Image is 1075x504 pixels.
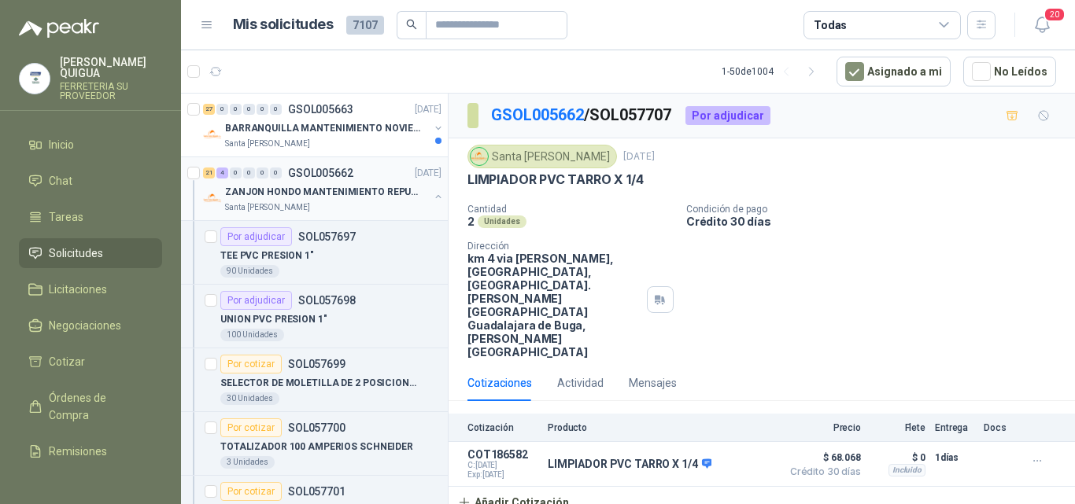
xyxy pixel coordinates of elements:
[467,215,475,228] p: 2
[288,359,345,370] p: SOL057699
[49,281,107,298] span: Licitaciones
[220,312,327,327] p: UNION PVC PRESION 1"
[782,448,861,467] span: $ 68.068
[49,245,103,262] span: Solicitudes
[548,422,773,433] p: Producto
[220,248,314,263] p: TEE PVC PRESION 1"
[870,448,925,467] p: $ 0
[288,486,345,497] p: SOL057701
[837,57,951,86] button: Asignado a mi
[491,105,584,124] a: GSOL005662
[270,104,282,115] div: 0
[230,167,242,178] div: 0
[220,456,275,469] div: 3 Unidades
[181,348,448,412] a: Por cotizarSOL057699SELECTOR DE MOLETILLA DE 2 POSICIONES30 Unidades
[243,104,255,115] div: 0
[20,64,50,94] img: Company Logo
[415,166,441,181] p: [DATE]
[467,252,641,359] p: km 4 via [PERSON_NAME], [GEOGRAPHIC_DATA], [GEOGRAPHIC_DATA]. [PERSON_NAME][GEOGRAPHIC_DATA] Guad...
[19,274,162,304] a: Licitaciones
[467,374,532,392] div: Cotizaciones
[19,383,162,430] a: Órdenes de Compra
[623,149,655,164] p: [DATE]
[220,482,282,501] div: Por cotizar
[181,285,448,348] a: Por adjudicarSOL057698UNION PVC PRESION 1"100 Unidades
[888,464,925,476] div: Incluido
[220,329,284,341] div: 100 Unidades
[686,204,1069,215] p: Condición de pago
[203,164,445,214] a: 21 4 0 0 0 0 GSOL005662[DATE] Company LogoZANJON HONDO MANTENIMIENTO REPUESTOSSanta [PERSON_NAME]
[685,106,770,125] div: Por adjudicar
[406,19,417,30] span: search
[19,347,162,377] a: Cotizar
[220,392,279,405] div: 30 Unidades
[467,204,674,215] p: Cantidad
[203,189,222,208] img: Company Logo
[288,104,353,115] p: GSOL005663
[181,221,448,285] a: Por adjudicarSOL057697TEE PVC PRESION 1"90 Unidades
[467,448,538,461] p: COT186582
[629,374,677,392] div: Mensajes
[467,461,538,470] span: C: [DATE]
[203,125,222,144] img: Company Logo
[225,201,310,214] p: Santa [PERSON_NAME]
[1044,7,1066,22] span: 20
[225,185,421,200] p: ZANJON HONDO MANTENIMIENTO REPUESTOS
[984,422,1015,433] p: Docs
[270,167,282,178] div: 0
[288,422,345,433] p: SOL057700
[257,104,268,115] div: 0
[60,57,162,79] p: [PERSON_NAME] QUIGUA
[225,138,310,150] p: Santa [PERSON_NAME]
[220,440,413,454] p: TOTALIZADOR 100 AMPERIOS SCHNEIDER
[491,103,673,127] p: / SOL057707
[19,19,99,38] img: Logo peakr
[19,130,162,160] a: Inicio
[19,166,162,196] a: Chat
[233,13,334,36] h1: Mis solicitudes
[243,167,255,178] div: 0
[298,295,356,306] p: SOL057698
[478,215,526,228] div: Unidades
[782,422,861,433] p: Precio
[415,102,441,117] p: [DATE]
[49,172,72,189] span: Chat
[19,436,162,466] a: Remisiones
[49,353,85,370] span: Cotizar
[1028,11,1056,39] button: 20
[203,100,445,150] a: 27 0 0 0 0 0 GSOL005663[DATE] Company LogoBARRANQUILLA MANTENIMIENTO NOVIEMBRESanta [PERSON_NAME]
[19,311,162,340] a: Negociaciones
[220,291,292,310] div: Por adjudicar
[471,148,488,165] img: Company Logo
[220,418,282,437] div: Por cotizar
[298,231,356,242] p: SOL057697
[467,145,617,168] div: Santa [PERSON_NAME]
[220,355,282,373] div: Por cotizar
[220,265,279,278] div: 90 Unidades
[722,59,824,84] div: 1 - 50 de 1004
[216,167,228,178] div: 4
[220,376,416,391] p: SELECTOR DE MOLETILLA DE 2 POSICIONES
[220,227,292,246] div: Por adjudicar
[225,121,421,136] p: BARRANQUILLA MANTENIMIENTO NOVIEMBRE
[203,167,215,178] div: 21
[19,238,162,268] a: Solicitudes
[49,208,83,226] span: Tareas
[49,389,147,424] span: Órdenes de Compra
[49,317,121,334] span: Negociaciones
[60,82,162,101] p: FERRETERIA SU PROVEEDOR
[467,422,538,433] p: Cotización
[49,136,74,153] span: Inicio
[935,422,974,433] p: Entrega
[19,202,162,232] a: Tareas
[557,374,604,392] div: Actividad
[467,171,644,188] p: LIMPIADOR PVC TARRO X 1/4
[467,470,538,480] span: Exp: [DATE]
[230,104,242,115] div: 0
[935,448,974,467] p: 1 días
[814,17,847,34] div: Todas
[346,16,384,35] span: 7107
[548,458,711,472] p: LIMPIADOR PVC TARRO X 1/4
[467,241,641,252] p: Dirección
[49,443,107,460] span: Remisiones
